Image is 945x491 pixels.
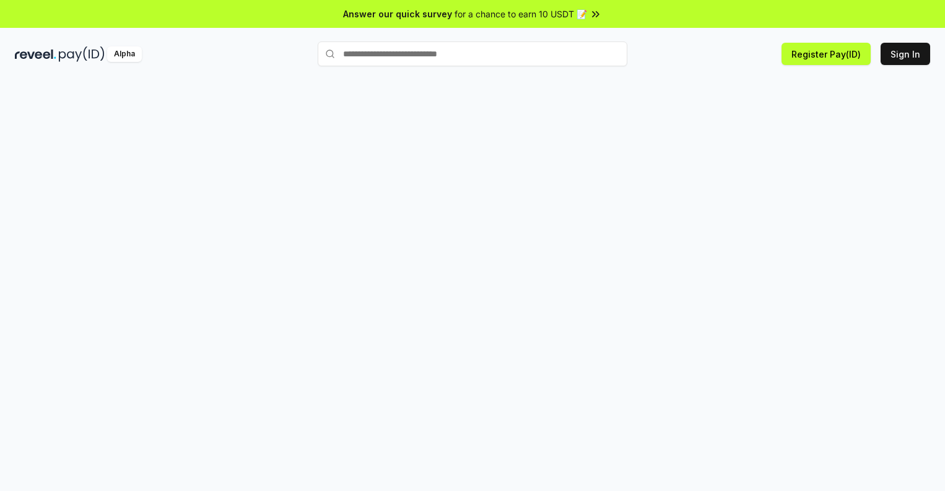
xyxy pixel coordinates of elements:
[15,46,56,62] img: reveel_dark
[59,46,105,62] img: pay_id
[455,7,587,20] span: for a chance to earn 10 USDT 📝
[782,43,871,65] button: Register Pay(ID)
[107,46,142,62] div: Alpha
[343,7,452,20] span: Answer our quick survey
[881,43,930,65] button: Sign In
